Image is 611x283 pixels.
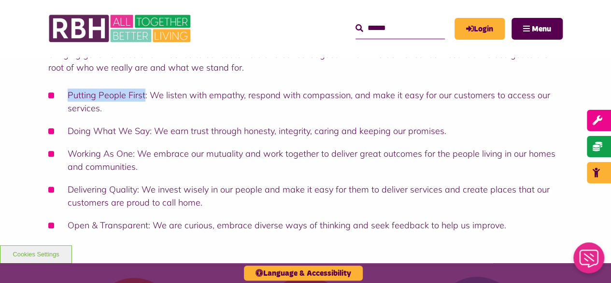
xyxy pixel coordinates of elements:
[455,18,505,40] a: MyRBH
[48,89,563,115] li: Putting People First: We listen with empathy, respond with compassion, and make it easy for our c...
[512,18,563,40] button: Navigation
[568,239,611,283] iframe: Netcall Web Assistant for live chat
[48,183,563,209] li: Delivering Quality: We invest wisely in our people and make it easy for them to deliver services ...
[48,219,563,232] li: Open & Transparent: We are curious, embrace diverse ways of thinking and seek feedback to help us...
[244,266,363,281] button: Language & Accessibility
[48,124,563,137] li: Doing What We Say: We earn trust through honesty, integrity, caring and keeping our promises.
[48,10,193,47] img: RBH
[48,147,563,173] li: Working As One: We embrace our mutuality and work together to deliver great outcomes for the peop...
[532,25,551,33] span: Menu
[355,18,445,39] input: Search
